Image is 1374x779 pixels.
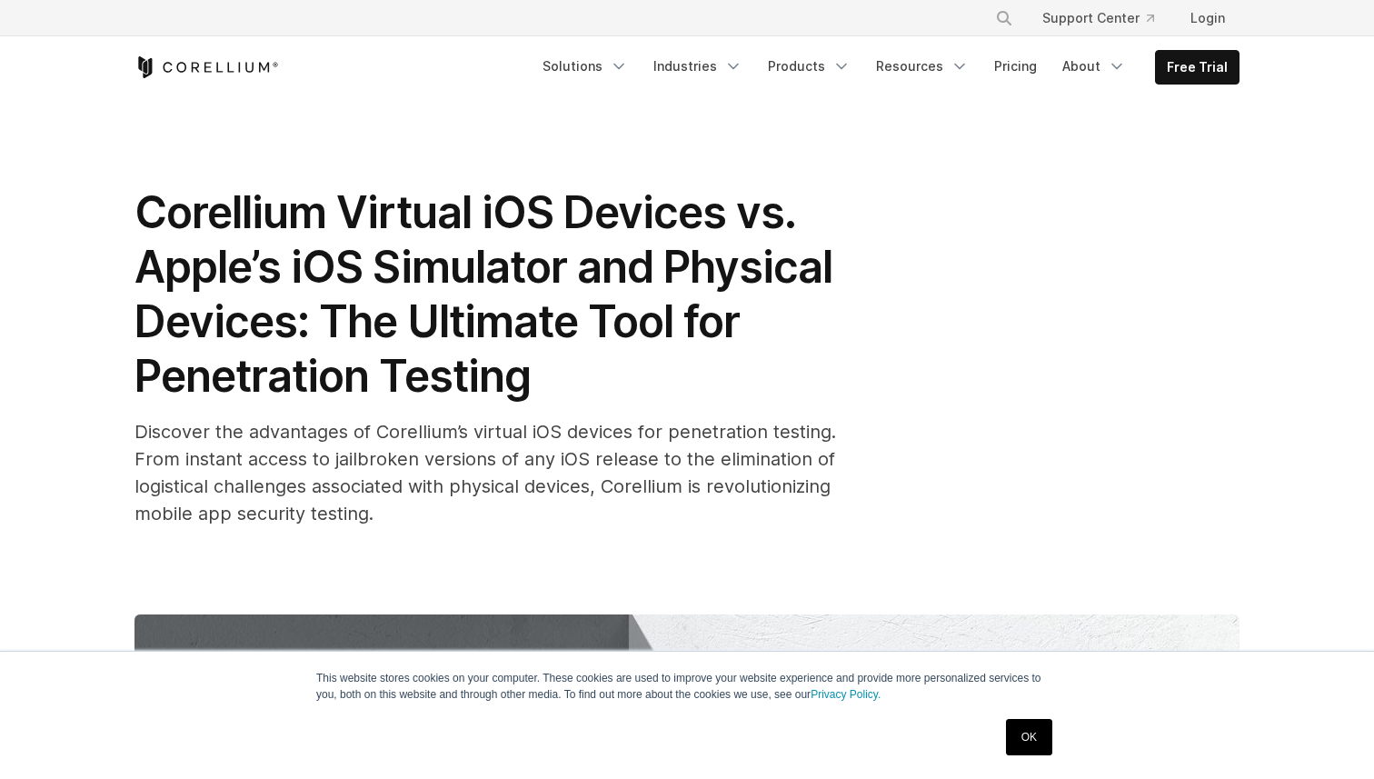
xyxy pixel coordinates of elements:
span: Corellium Virtual iOS Devices vs. Apple’s iOS Simulator and Physical Devices: The Ultimate Tool f... [134,185,832,403]
a: Products [757,50,861,83]
a: Solutions [532,50,639,83]
p: This website stores cookies on your computer. These cookies are used to improve your website expe... [316,670,1058,703]
a: Login [1176,2,1240,35]
a: About [1051,50,1137,83]
a: Free Trial [1156,51,1239,84]
a: Industries [642,50,753,83]
a: Resources [865,50,980,83]
div: Navigation Menu [532,50,1240,85]
span: Discover the advantages of Corellium’s virtual iOS devices for penetration testing. From instant ... [134,421,836,524]
a: Corellium Home [134,56,279,78]
a: Privacy Policy. [811,688,881,701]
button: Search [988,2,1021,35]
a: Pricing [983,50,1048,83]
div: Navigation Menu [973,2,1240,35]
a: OK [1006,719,1052,755]
a: Support Center [1028,2,1169,35]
